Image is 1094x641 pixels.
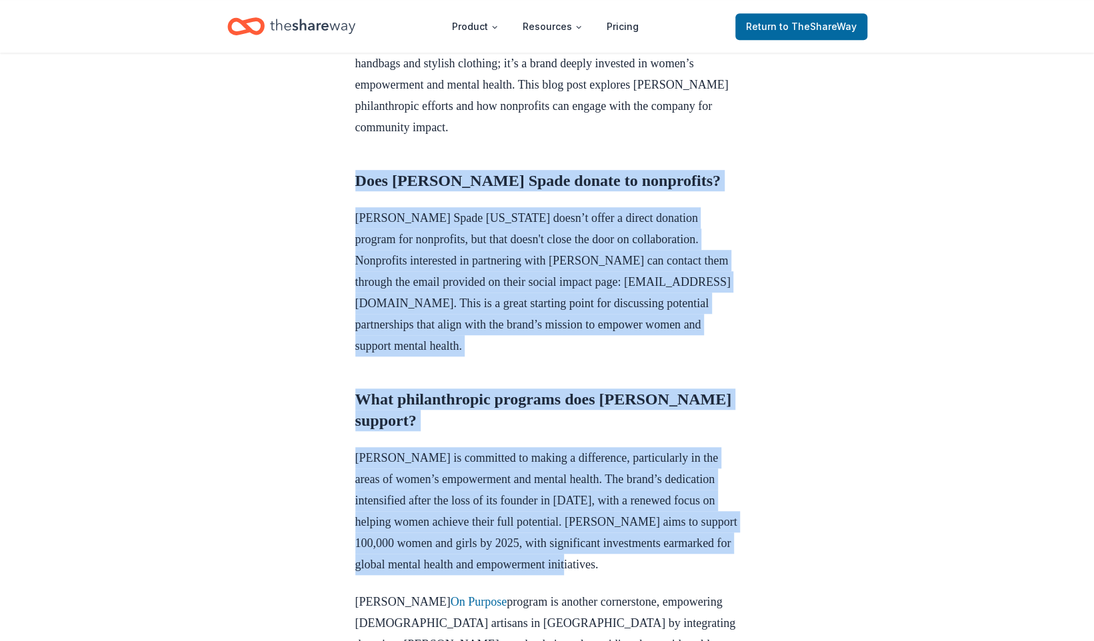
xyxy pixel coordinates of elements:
a: Pricing [596,13,649,40]
span: to TheShareWay [779,21,857,32]
span: Return [746,19,857,35]
nav: Main [441,11,649,42]
a: Home [227,11,355,42]
p: [PERSON_NAME] Spade [US_STATE] doesn’t offer a direct donation program for nonprofits, but that d... [355,207,739,356]
button: Resources [512,13,593,40]
p: [PERSON_NAME] [US_STATE] is more than just a creator of trendy handbags and stylish clothing; it’... [355,31,739,138]
h2: What philanthropic programs does [PERSON_NAME] support? [355,388,739,431]
a: On Purpose [451,595,507,608]
p: [PERSON_NAME] is committed to making a difference, particularly in the areas of women’s empowerme... [355,447,739,575]
h2: Does [PERSON_NAME] Spade donate to nonprofits? [355,170,739,191]
button: Product [441,13,509,40]
a: Returnto TheShareWay [735,13,867,40]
